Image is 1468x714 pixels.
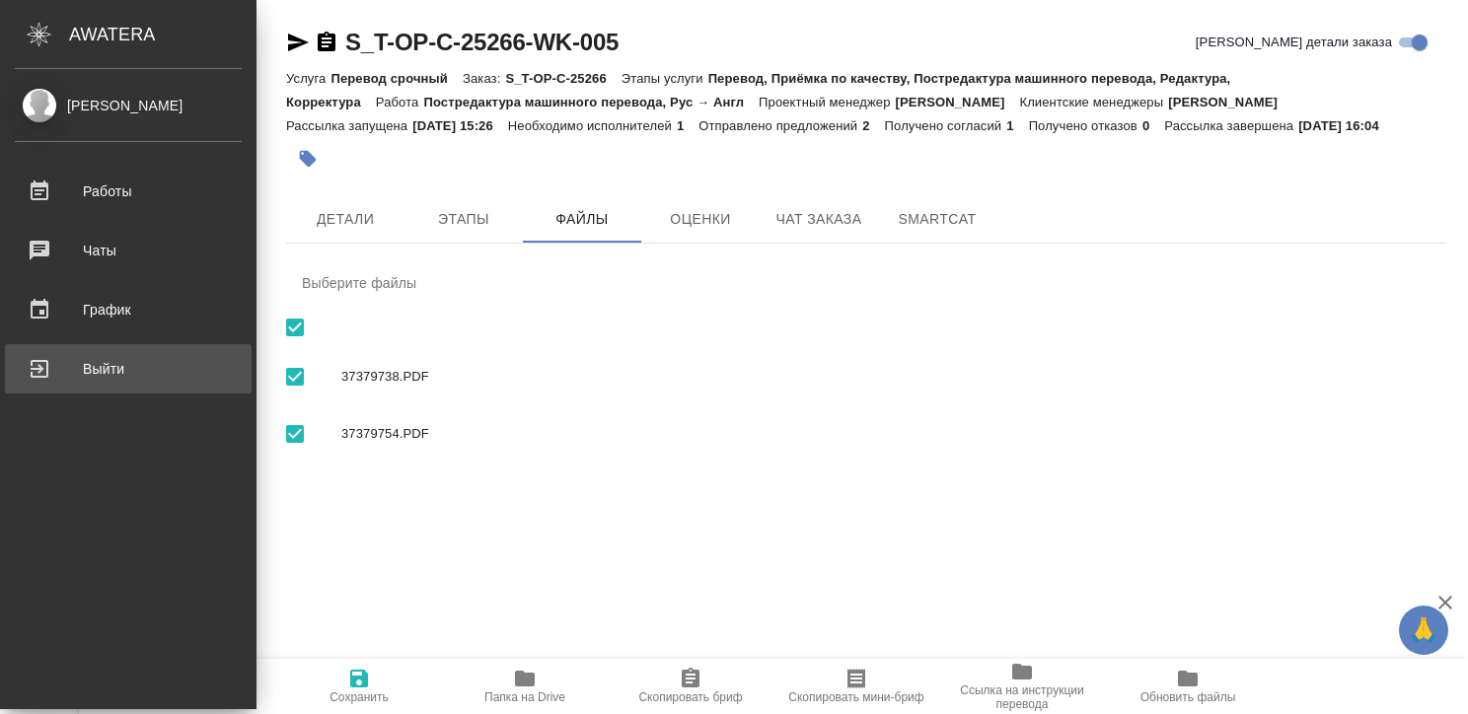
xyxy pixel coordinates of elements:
[274,413,316,455] span: Выбрать все вложенные папки
[5,167,252,216] a: Работы
[862,118,884,133] p: 2
[1196,33,1392,52] span: [PERSON_NAME] детали заказа
[5,226,252,275] a: Чаты
[1019,95,1168,109] p: Клиентские менеджеры
[653,207,748,232] span: Оценки
[330,690,389,704] span: Сохранить
[286,137,330,180] button: Добавить тэг
[505,71,621,86] p: S_T-OP-C-25266
[15,295,242,324] div: График
[622,71,708,86] p: Этапы услуги
[773,659,939,714] button: Скопировать мини-бриф
[423,95,759,109] p: Постредактура машинного перевода, Рус → Англ
[1164,118,1298,133] p: Рассылка завершена
[698,118,862,133] p: Отправлено предложений
[330,71,463,86] p: Перевод срочный
[416,207,511,232] span: Этапы
[15,354,242,384] div: Выйти
[276,659,442,714] button: Сохранить
[69,15,257,54] div: AWATERA
[463,71,505,86] p: Заказ:
[286,118,412,133] p: Рассылка запущена
[286,405,1446,463] div: 37379754.PDF
[298,207,393,232] span: Детали
[15,95,242,116] div: [PERSON_NAME]
[15,236,242,265] div: Чаты
[341,367,1431,387] span: 37379738.PDF
[939,659,1105,714] button: Ссылка на инструкции перевода
[484,690,565,704] span: Папка на Drive
[341,424,1431,444] span: 37379754.PDF
[5,285,252,334] a: График
[1142,118,1164,133] p: 0
[15,177,242,206] div: Работы
[286,259,1446,307] div: Выберите файлы
[5,344,252,393] a: Выйти
[412,118,508,133] p: [DATE] 15:26
[315,31,338,54] button: Скопировать ссылку
[677,118,698,133] p: 1
[1006,118,1028,133] p: 1
[286,31,310,54] button: Скопировать ссылку для ЯМессенджера
[1168,95,1292,109] p: [PERSON_NAME]
[535,207,629,232] span: Файлы
[885,118,1007,133] p: Получено согласий
[1029,118,1142,133] p: Получено отказов
[376,95,424,109] p: Работа
[788,690,923,704] span: Скопировать мини-бриф
[508,118,677,133] p: Необходимо исполнителей
[1407,609,1440,651] span: 🙏
[442,659,608,714] button: Папка на Drive
[890,207,985,232] span: SmartCat
[286,71,330,86] p: Услуга
[274,356,316,397] span: Выбрать все вложенные папки
[638,690,742,704] span: Скопировать бриф
[286,71,1230,109] p: Перевод, Приёмка по качеству, Постредактура машинного перевода, Редактура, Корректура
[896,95,1020,109] p: [PERSON_NAME]
[1105,659,1271,714] button: Обновить файлы
[286,348,1446,405] div: 37379738.PDF
[1140,690,1236,704] span: Обновить файлы
[608,659,773,714] button: Скопировать бриф
[345,29,619,55] a: S_T-OP-C-25266-WK-005
[771,207,866,232] span: Чат заказа
[759,95,895,109] p: Проектный менеджер
[1399,606,1448,655] button: 🙏
[951,683,1093,711] span: Ссылка на инструкции перевода
[1298,118,1394,133] p: [DATE] 16:04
